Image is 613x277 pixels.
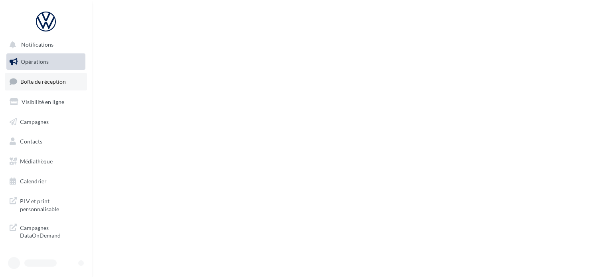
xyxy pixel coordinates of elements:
a: Boîte de réception [5,73,87,90]
span: Visibilité en ligne [22,98,64,105]
a: Calendrier [5,173,87,190]
span: Médiathèque [20,158,53,165]
span: Campagnes DataOnDemand [20,222,82,240]
a: Opérations [5,53,87,70]
span: Calendrier [20,178,47,185]
a: Visibilité en ligne [5,94,87,110]
span: Campagnes [20,118,49,125]
a: Contacts [5,133,87,150]
span: Contacts [20,138,42,145]
a: Médiathèque [5,153,87,170]
span: PLV et print personnalisable [20,196,82,213]
span: Opérations [21,58,49,65]
span: Notifications [21,41,53,48]
a: Campagnes DataOnDemand [5,219,87,243]
a: Campagnes [5,114,87,130]
a: PLV et print personnalisable [5,193,87,216]
span: Boîte de réception [20,78,66,85]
